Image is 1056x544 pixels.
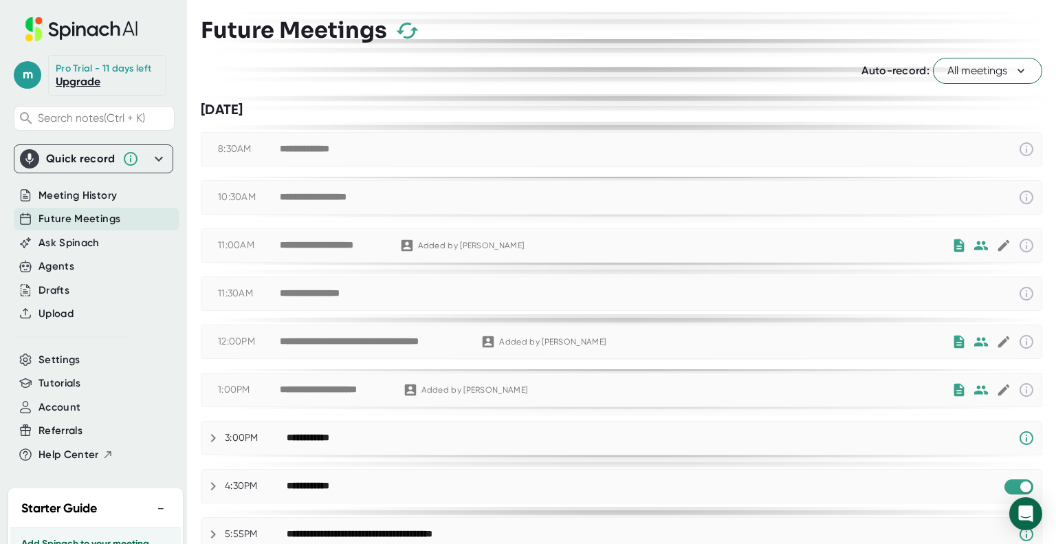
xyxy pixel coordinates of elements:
[861,64,929,77] span: Auto-record:
[1018,334,1035,350] svg: This event has already passed
[38,259,74,274] button: Agents
[56,75,100,88] a: Upgrade
[218,336,280,348] div: 12:00PM
[38,447,99,463] span: Help Center
[38,211,120,227] button: Future Meetings
[218,287,280,300] div: 11:30AM
[933,58,1042,84] button: All meetings
[14,61,41,89] span: m
[1018,285,1035,302] svg: This event has already passed
[38,306,74,322] button: Upload
[38,188,117,204] button: Meeting History
[1018,430,1035,446] svg: Spinach requires a video conference link.
[38,111,145,124] span: Search notes (Ctrl + K)
[1018,189,1035,206] svg: This event has already passed
[1018,382,1035,398] svg: This event has already passed
[38,423,82,439] button: Referrals
[56,63,151,75] div: Pro Trial - 11 days left
[201,17,387,43] h3: Future Meetings
[38,400,80,415] button: Account
[418,241,525,251] div: Added by [PERSON_NAME]
[1018,526,1035,543] svg: Spinach requires a video conference link.
[1009,497,1042,530] div: Open Intercom Messenger
[152,499,170,519] button: −
[225,480,287,492] div: 4:30PM
[499,337,606,347] div: Added by [PERSON_NAME]
[218,384,280,396] div: 1:00PM
[218,143,280,155] div: 8:30AM
[21,499,97,518] h2: Starter Guide
[225,528,287,541] div: 5:55PM
[421,385,528,395] div: Added by [PERSON_NAME]
[38,447,113,463] button: Help Center
[947,63,1028,79] span: All meetings
[46,152,115,166] div: Quick record
[225,432,287,444] div: 3:00PM
[218,239,280,252] div: 11:00AM
[38,352,80,368] button: Settings
[20,145,167,173] div: Quick record
[38,235,100,251] button: Ask Spinach
[218,191,280,204] div: 10:30AM
[201,101,1042,118] div: [DATE]
[1018,237,1035,254] svg: This event has already passed
[38,376,80,391] button: Tutorials
[38,283,69,298] button: Drafts
[1018,141,1035,157] svg: This event has already passed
